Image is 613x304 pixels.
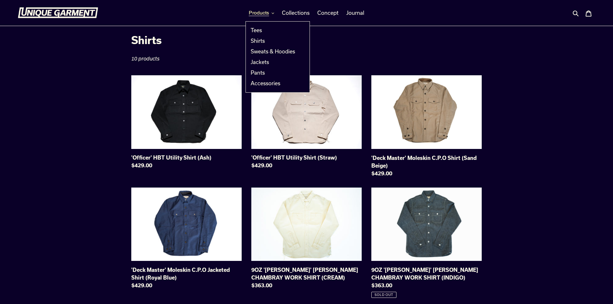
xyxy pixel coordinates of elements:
span: Collections [282,10,310,16]
button: Products [246,8,277,18]
span: Sweats & Hoodies [251,48,295,55]
span: Pants [251,69,265,76]
span: Jackets [251,59,269,65]
span: 10 products [131,56,160,61]
a: Jackets [246,57,300,68]
span: Accessories [251,80,280,87]
a: Concept [314,8,342,18]
span: Concept [317,10,339,16]
a: Shirts [246,36,300,46]
a: Tees [246,25,300,36]
a: Sweats & Hoodies [246,46,300,57]
a: Journal [343,8,367,18]
span: Products [249,10,269,16]
a: Pants [246,68,300,78]
span: Journal [346,10,364,16]
span: Tees [251,27,262,33]
span: Shirts [131,34,162,46]
img: Unique Garment [18,7,98,18]
span: Shirts [251,38,265,44]
a: Accessories [246,78,300,89]
a: Collections [279,8,313,18]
